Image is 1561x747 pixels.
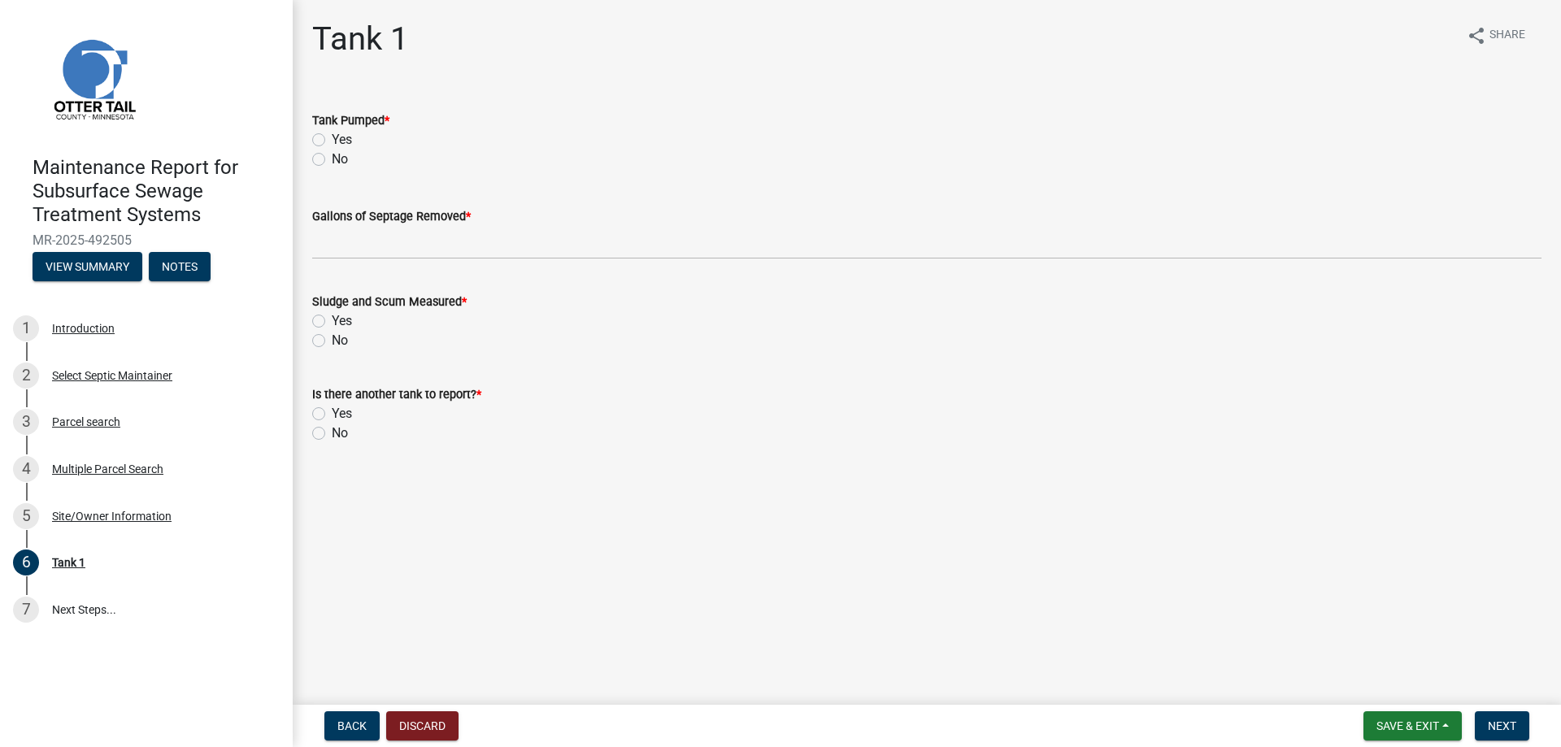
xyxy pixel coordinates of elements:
div: 6 [13,549,39,575]
label: Yes [332,404,352,423]
h1: Tank 1 [312,20,408,59]
div: 4 [13,456,39,482]
button: View Summary [33,252,142,281]
label: Sludge and Scum Measured [312,297,467,308]
div: 1 [13,315,39,341]
label: No [332,150,348,169]
wm-modal-confirm: Summary [33,262,142,275]
span: Next [1488,719,1516,732]
button: Next [1475,711,1529,740]
button: Notes [149,252,211,281]
i: share [1467,26,1486,46]
label: Yes [332,130,352,150]
button: Save & Exit [1363,711,1462,740]
label: Is there another tank to report? [312,389,481,401]
div: Select Septic Maintainer [52,370,172,381]
div: Multiple Parcel Search [52,463,163,475]
label: Gallons of Septage Removed [312,211,471,223]
wm-modal-confirm: Notes [149,262,211,275]
div: 2 [13,363,39,389]
button: shareShare [1454,20,1538,51]
label: Yes [332,311,352,331]
h4: Maintenance Report for Subsurface Sewage Treatment Systems [33,156,280,226]
span: Share [1489,26,1525,46]
span: Save & Exit [1376,719,1439,732]
button: Discard [386,711,459,740]
div: 3 [13,409,39,435]
div: Tank 1 [52,557,85,568]
div: Parcel search [52,416,120,428]
label: No [332,423,348,443]
label: Tank Pumped [312,115,389,127]
button: Back [324,711,380,740]
div: 7 [13,597,39,623]
div: Introduction [52,323,115,334]
div: 5 [13,503,39,529]
label: No [332,331,348,350]
div: Site/Owner Information [52,510,172,522]
span: Back [337,719,367,732]
span: MR-2025-492505 [33,232,260,248]
img: Otter Tail County, Minnesota [33,17,154,139]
